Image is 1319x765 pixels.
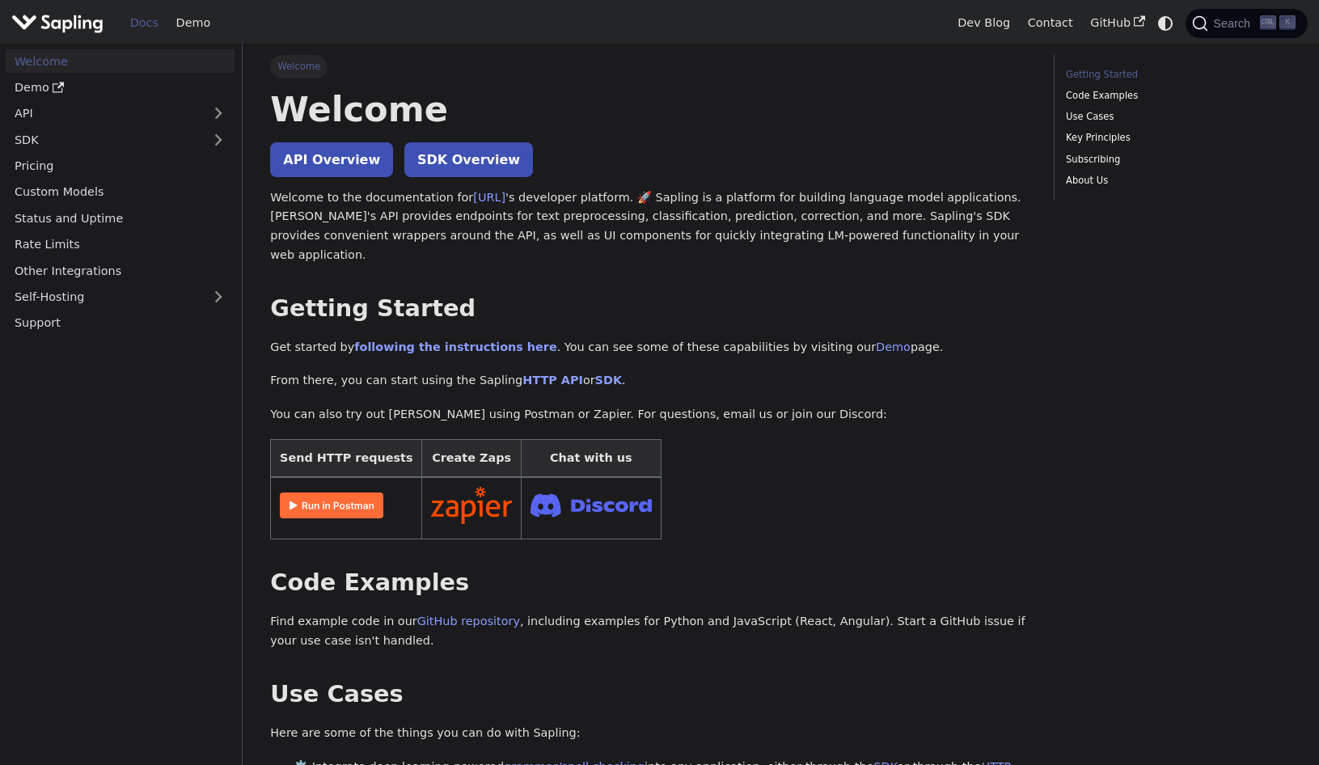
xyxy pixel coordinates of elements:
[1081,11,1153,36] a: GitHub
[417,615,520,628] a: GitHub repository
[6,154,235,178] a: Pricing
[354,340,556,353] a: following the instructions here
[1066,88,1285,104] a: Code Examples
[6,49,235,73] a: Welcome
[6,311,235,335] a: Support
[1066,130,1285,146] a: Key Principles
[202,128,235,151] button: Expand sidebar category 'SDK'
[271,439,422,477] th: Send HTTP requests
[6,102,202,125] a: API
[1066,67,1285,82] a: Getting Started
[11,11,109,35] a: Sapling.ai
[6,180,235,204] a: Custom Models
[6,233,235,256] a: Rate Limits
[270,87,1030,131] h1: Welcome
[270,612,1030,651] p: Find example code in our , including examples for Python and JavaScript (React, Angular). Start a...
[6,259,235,282] a: Other Integrations
[270,188,1030,265] p: Welcome to the documentation for 's developer platform. 🚀 Sapling is a platform for building lang...
[270,142,393,177] a: API Overview
[522,374,583,387] a: HTTP API
[6,76,235,99] a: Demo
[473,191,505,204] a: [URL]
[270,724,1030,743] p: Here are some of the things you can do with Sapling:
[270,405,1030,425] p: You can also try out [PERSON_NAME] using Postman or Zapier. For questions, email us or join our D...
[270,568,1030,598] h2: Code Examples
[876,340,911,353] a: Demo
[202,102,235,125] button: Expand sidebar category 'API'
[1154,11,1177,35] button: Switch between dark and light mode (currently system mode)
[1208,17,1260,30] span: Search
[1186,9,1307,38] button: Search (Ctrl+K)
[280,492,383,518] img: Run in Postman
[531,488,652,522] img: Join Discord
[521,439,661,477] th: Chat with us
[6,285,235,309] a: Self-Hosting
[270,371,1030,391] p: From there, you can start using the Sapling or .
[6,128,202,151] a: SDK
[1019,11,1082,36] a: Contact
[1066,109,1285,125] a: Use Cases
[595,374,622,387] a: SDK
[167,11,219,36] a: Demo
[404,142,533,177] a: SDK Overview
[270,55,328,78] span: Welcome
[270,55,1030,78] nav: Breadcrumbs
[1066,173,1285,188] a: About Us
[1279,15,1296,30] kbd: K
[270,294,1030,323] h2: Getting Started
[270,680,1030,709] h2: Use Cases
[431,487,512,524] img: Connect in Zapier
[11,11,104,35] img: Sapling.ai
[422,439,522,477] th: Create Zaps
[1066,152,1285,167] a: Subscribing
[121,11,167,36] a: Docs
[270,338,1030,357] p: Get started by . You can see some of these capabilities by visiting our page.
[6,206,235,230] a: Status and Uptime
[949,11,1018,36] a: Dev Blog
